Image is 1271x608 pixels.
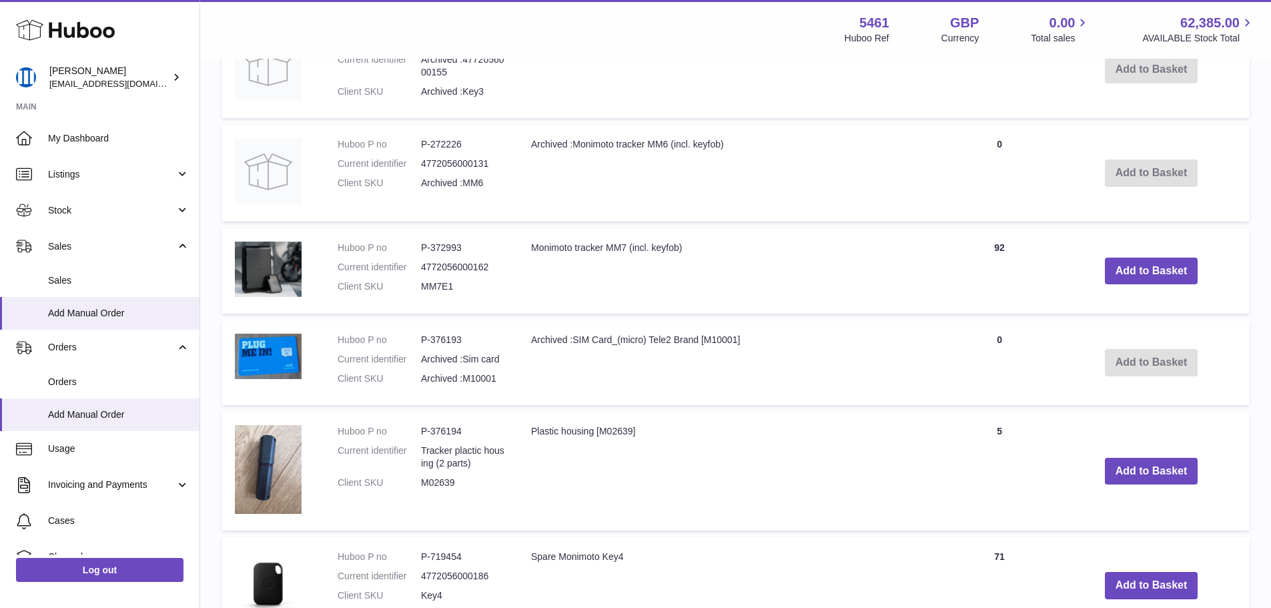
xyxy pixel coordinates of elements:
[338,372,421,385] dt: Client SKU
[338,261,421,274] dt: Current identifier
[235,34,302,101] img: Archived :Spare Monimoto Key3
[16,558,183,582] a: Log out
[421,177,504,190] dd: Archived :MM6
[49,78,196,89] span: [EMAIL_ADDRESS][DOMAIN_NAME]
[518,228,946,314] td: Monimoto tracker MM7 (incl. keyfob)
[950,14,979,32] strong: GBP
[48,479,175,491] span: Invoicing and Payments
[48,204,175,217] span: Stock
[338,425,421,438] dt: Huboo P no
[48,240,175,253] span: Sales
[338,477,421,489] dt: Client SKU
[338,158,421,170] dt: Current identifier
[1142,32,1255,45] span: AVAILABLE Stock Total
[421,589,504,602] dd: Key4
[421,372,504,385] dd: Archived :M10001
[338,53,421,79] dt: Current identifier
[48,515,189,527] span: Cases
[16,67,36,87] img: oksana@monimoto.com
[421,158,504,170] dd: 4772056000131
[235,242,302,298] img: Monimoto tracker MM7 (incl. keyfob)
[338,85,421,98] dt: Client SKU
[1031,32,1090,45] span: Total sales
[421,477,504,489] dd: M02639
[946,228,1053,314] td: 92
[421,138,504,151] dd: P-272226
[421,444,504,470] dd: Tracker plactic housing (2 parts)
[421,280,504,293] dd: MM7E1
[859,14,889,32] strong: 5461
[338,444,421,470] dt: Current identifier
[1031,14,1090,45] a: 0.00 Total sales
[421,242,504,254] dd: P-372993
[235,334,302,379] img: Archived :SIM Card_(micro) Tele2 Brand [M10001]
[235,425,302,514] img: Plastic housing [M02639]
[946,412,1053,531] td: 5
[338,551,421,563] dt: Huboo P no
[421,353,504,366] dd: Archived :Sim card
[946,125,1053,222] td: 0
[48,132,189,145] span: My Dashboard
[1049,14,1076,32] span: 0.00
[48,307,189,320] span: Add Manual Order
[421,570,504,583] dd: 4772056000186
[421,53,504,79] dd: Archived :4772056000155
[48,551,189,563] span: Channels
[518,412,946,531] td: Plastic housing [M02639]
[421,261,504,274] dd: 4772056000162
[338,334,421,346] dt: Huboo P no
[48,442,189,455] span: Usage
[421,551,504,563] dd: P-719454
[338,570,421,583] dt: Current identifier
[1105,258,1198,285] button: Add to Basket
[518,21,946,118] td: Archived :Spare Monimoto Key3
[48,168,175,181] span: Listings
[338,138,421,151] dt: Huboo P no
[338,353,421,366] dt: Current identifier
[48,274,189,287] span: Sales
[421,85,504,98] dd: Archived :Key3
[338,589,421,602] dt: Client SKU
[946,320,1053,405] td: 0
[518,125,946,222] td: Archived :Monimoto tracker MM6 (incl. keyfob)
[338,280,421,293] dt: Client SKU
[338,177,421,190] dt: Client SKU
[48,376,189,388] span: Orders
[48,408,189,421] span: Add Manual Order
[235,138,302,205] img: Archived :Monimoto tracker MM6 (incl. keyfob)
[518,320,946,405] td: Archived :SIM Card_(micro) Tele2 Brand [M10001]
[845,32,889,45] div: Huboo Ref
[941,32,979,45] div: Currency
[48,341,175,354] span: Orders
[1105,572,1198,599] button: Add to Basket
[49,65,169,90] div: [PERSON_NAME]
[338,242,421,254] dt: Huboo P no
[421,334,504,346] dd: P-376193
[1142,14,1255,45] a: 62,385.00 AVAILABLE Stock Total
[1105,458,1198,485] button: Add to Basket
[421,425,504,438] dd: P-376194
[946,21,1053,118] td: 0
[1180,14,1240,32] span: 62,385.00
